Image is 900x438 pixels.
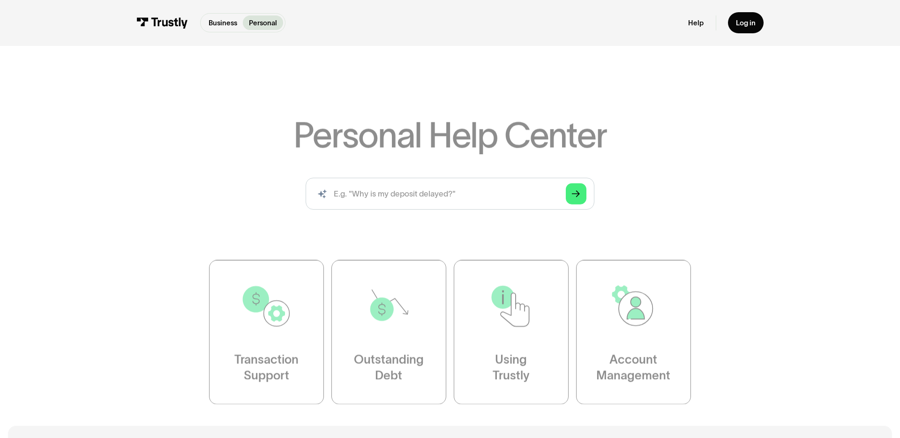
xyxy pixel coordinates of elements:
div: Transaction Support [234,352,299,384]
a: Personal [243,15,283,30]
div: Using Trustly [493,352,530,384]
h1: Personal Help Center [293,118,607,152]
a: AccountManagement [576,260,691,405]
div: Account Management [596,352,670,384]
img: Trustly Logo [136,17,188,28]
div: Log in [736,18,756,27]
a: OutstandingDebt [331,260,446,405]
input: search [306,178,594,210]
p: Personal [249,18,277,28]
div: Outstanding Debt [354,352,424,384]
a: Help [688,18,704,27]
a: TransactionSupport [209,260,324,405]
p: Business [209,18,237,28]
a: UsingTrustly [454,260,569,405]
form: Search [306,178,594,210]
a: Business [202,15,243,30]
a: Log in [728,12,764,33]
